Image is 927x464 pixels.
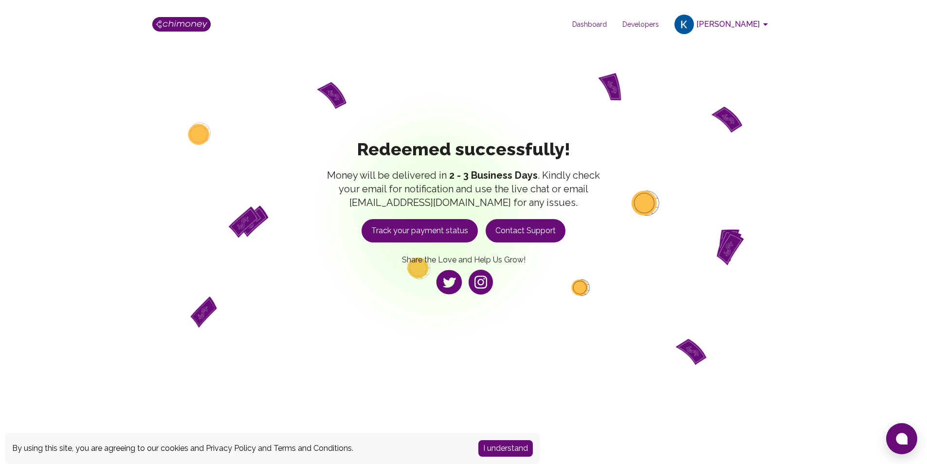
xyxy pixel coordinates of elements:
span: Money will be delivered in . Kindly check your email for notification and use the live chat or em... [324,168,604,209]
span: Dashboard [564,19,615,29]
div: By using this site, you are agreeing to our cookies and and . [12,443,464,454]
div: Share the Love and Help Us Grow! [402,242,526,299]
button: account of current user [671,12,775,37]
button: Open chat window [886,423,917,454]
a: Privacy Policy [206,444,256,453]
button: Track your payment status [362,219,478,242]
strong: 2 - 3 Business Days [449,169,538,181]
img: instagram [469,270,493,295]
button: Accept cookies [478,440,533,457]
button: Contact Support [486,219,565,242]
a: Terms and Conditions [273,444,352,453]
img: twitter [435,268,464,297]
img: avatar [674,15,694,34]
img: Logo [152,17,211,32]
span: Redeemed successfully! [324,139,604,159]
span: Developers [615,19,667,29]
